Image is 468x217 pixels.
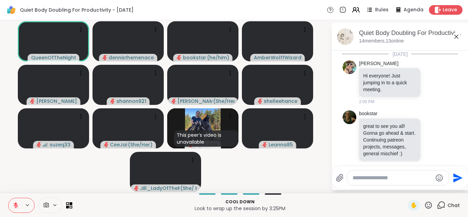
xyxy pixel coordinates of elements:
[128,141,152,148] span: ( She/Her )
[36,98,77,105] span: [PERSON_NAME]
[177,98,212,105] span: [PERSON_NAME]
[443,7,457,13] span: Leave
[363,72,416,93] p: Hi everyone! Just jumping in to a quick meeting.
[343,110,356,124] img: https://sharewell-space-live.sfo3.digitaloceanspaces.com/user-generated/535310fa-e9f2-4698-8a7d-4...
[449,170,465,185] button: Send
[30,99,35,104] span: audio-muted
[359,29,463,37] div: Quiet Body Doubling For Productivity - [DATE]
[353,174,432,181] textarea: Type your message
[104,142,109,147] span: audio-muted
[76,199,404,205] p: Cool down
[254,54,301,61] span: AmberWolffWizard
[264,98,297,105] span: shelleehance
[262,142,267,147] span: audio-muted
[109,54,154,61] span: dennisthemenace
[375,7,389,13] span: Rules
[447,202,460,209] span: Chat
[269,141,293,148] span: Leanna85
[20,7,134,13] span: Quiet Body Doubling For Productivity - [DATE]
[76,205,404,212] p: Look to wrap up the session by 3:25PM
[337,28,354,45] img: Quiet Body Doubling For Productivity - Monday, Sep 15
[359,60,398,67] a: [PERSON_NAME]
[37,142,41,147] span: audio-muted
[102,55,107,60] span: audio-muted
[213,98,234,105] span: ( She/Her )
[174,130,238,147] div: This peer’s video is unavailable
[185,108,221,148] img: Irena444
[171,99,176,104] span: audio-muted
[180,185,197,192] span: ( She/ Her )
[359,99,374,105] span: 2:00 PM
[435,174,443,182] button: Emoji picker
[183,54,206,61] span: bookstar
[389,51,412,58] span: [DATE]
[343,60,356,74] img: https://sharewell-space-live.sfo3.digitaloceanspaces.com/user-generated/3bf5b473-6236-4210-9da2-3...
[50,141,71,148] span: suzeq33
[140,185,180,192] span: Jill_LadyOfTheMountain
[359,38,404,45] p: 14 members, 13 online
[363,123,416,157] p: great to see you all! Gonna go ahead & start. Continuing patreon projects, messages, general misc...
[116,98,146,105] span: shannon921
[134,186,139,191] span: audio-muted
[110,99,115,104] span: audio-muted
[177,55,182,60] span: audio-muted
[410,201,417,209] span: ✋
[5,4,17,16] img: ShareWell Logomark
[404,7,423,13] span: Agenda
[258,99,262,104] span: audio-muted
[110,141,127,148] span: CeeJai
[207,54,229,61] span: ( he/him )
[31,54,76,61] span: QueenOfTheNight
[359,110,378,117] a: bookstar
